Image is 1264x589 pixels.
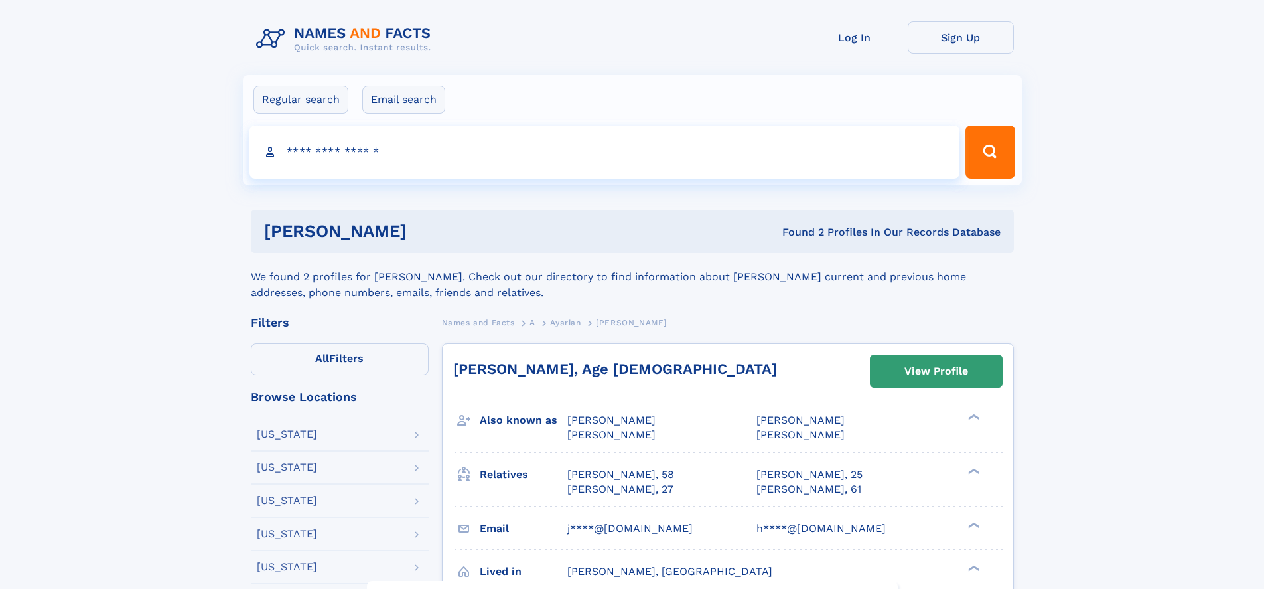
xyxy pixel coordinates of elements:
[567,565,772,578] span: [PERSON_NAME], [GEOGRAPHIC_DATA]
[257,562,317,572] div: [US_STATE]
[567,482,673,497] a: [PERSON_NAME], 27
[908,21,1014,54] a: Sign Up
[965,413,981,422] div: ❯
[596,318,667,327] span: [PERSON_NAME]
[550,314,581,331] a: Ayarian
[480,560,567,583] h3: Lived in
[965,467,981,475] div: ❯
[453,361,777,377] a: [PERSON_NAME], Age [DEMOGRAPHIC_DATA]
[756,414,845,426] span: [PERSON_NAME]
[802,21,908,54] a: Log In
[756,482,861,497] a: [PERSON_NAME], 61
[529,318,535,327] span: A
[253,86,348,114] label: Regular search
[315,352,329,365] span: All
[965,521,981,529] div: ❯
[257,429,317,440] div: [US_STATE]
[480,517,567,540] h3: Email
[904,356,968,386] div: View Profile
[249,126,960,179] input: search input
[251,317,429,329] div: Filters
[965,126,1015,179] button: Search Button
[264,223,595,240] h1: [PERSON_NAME]
[251,253,1014,301] div: We found 2 profiles for [PERSON_NAME]. Check out our directory to find information about [PERSON_...
[567,428,656,441] span: [PERSON_NAME]
[595,225,1001,240] div: Found 2 Profiles In Our Records Database
[442,314,515,331] a: Names and Facts
[871,355,1002,387] a: View Profile
[756,428,845,441] span: [PERSON_NAME]
[257,529,317,539] div: [US_STATE]
[251,391,429,403] div: Browse Locations
[362,86,445,114] label: Email search
[251,21,442,57] img: Logo Names and Facts
[257,495,317,506] div: [US_STATE]
[567,414,656,426] span: [PERSON_NAME]
[550,318,581,327] span: Ayarian
[480,409,567,432] h3: Also known as
[965,564,981,572] div: ❯
[480,463,567,486] h3: Relatives
[529,314,535,331] a: A
[257,462,317,473] div: [US_STATE]
[756,467,863,482] a: [PERSON_NAME], 25
[567,467,674,482] a: [PERSON_NAME], 58
[251,343,429,375] label: Filters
